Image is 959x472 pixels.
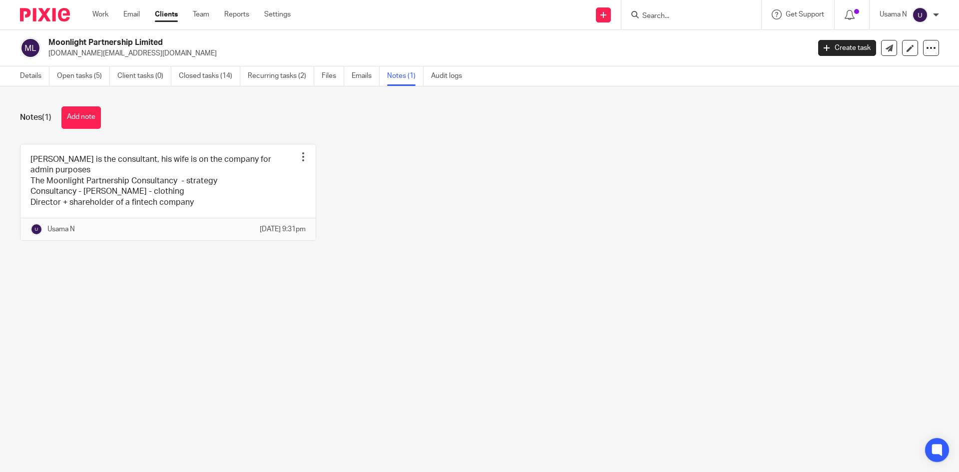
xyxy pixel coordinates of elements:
[30,223,42,235] img: svg%3E
[352,66,380,86] a: Emails
[61,106,101,129] button: Add note
[264,9,291,19] a: Settings
[248,66,314,86] a: Recurring tasks (2)
[880,9,907,19] p: Usama N
[818,40,876,56] a: Create task
[57,66,110,86] a: Open tasks (5)
[20,8,70,21] img: Pixie
[387,66,424,86] a: Notes (1)
[20,112,51,123] h1: Notes
[641,12,731,21] input: Search
[155,9,178,19] a: Clients
[224,9,249,19] a: Reports
[179,66,240,86] a: Closed tasks (14)
[322,66,344,86] a: Files
[123,9,140,19] a: Email
[431,66,470,86] a: Audit logs
[42,113,51,121] span: (1)
[912,7,928,23] img: svg%3E
[92,9,108,19] a: Work
[20,66,49,86] a: Details
[20,37,41,58] img: svg%3E
[260,224,306,234] p: [DATE] 9:31pm
[48,48,803,58] p: [DOMAIN_NAME][EMAIL_ADDRESS][DOMAIN_NAME]
[47,224,75,234] p: Usama N
[786,11,824,18] span: Get Support
[48,37,652,48] h2: Moonlight Partnership Limited
[117,66,171,86] a: Client tasks (0)
[193,9,209,19] a: Team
